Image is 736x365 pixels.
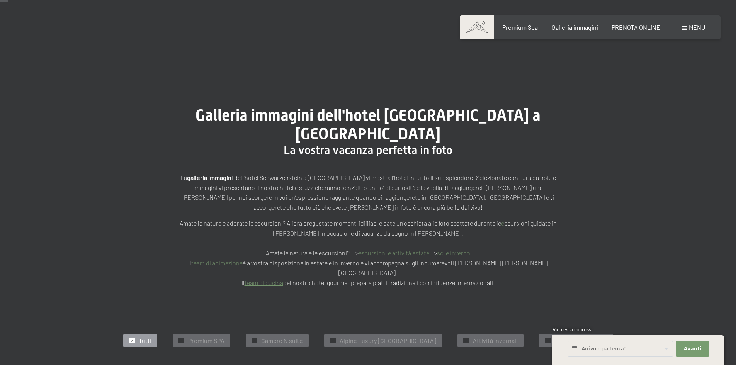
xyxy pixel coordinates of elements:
span: ✓ [253,338,256,343]
span: Menu [689,24,705,31]
span: ✓ [331,338,334,343]
span: Tutti [139,336,151,345]
span: La vostra vacanza perfetta in foto [284,143,452,157]
span: ✓ [464,338,467,343]
span: Attivitá invernali [473,336,518,345]
span: Camere & suite [261,336,303,345]
span: Alpine Luxury [GEOGRAPHIC_DATA] [340,336,436,345]
strong: galleria immagin [187,174,231,181]
span: ✓ [546,338,549,343]
span: Avanti [684,345,701,352]
span: Richiesta express [552,326,591,333]
span: Galleria immagini dell'hotel [GEOGRAPHIC_DATA] a [GEOGRAPHIC_DATA] [195,106,541,143]
span: Premium SPA [188,336,224,345]
span: ✓ [130,338,133,343]
a: Galleria immagini [552,24,598,31]
span: ✓ [180,338,183,343]
a: Premium Spa [502,24,538,31]
a: team di animazione [191,259,243,267]
a: e [501,219,504,227]
a: escursioni e attività estate [359,249,429,256]
a: sci e inverno [437,249,470,256]
a: team di cucina [245,279,283,286]
p: La i dell’hotel Schwarzenstein a [GEOGRAPHIC_DATA] vi mostra l’hotel in tutto il suo splendore. S... [175,173,561,212]
a: PRENOTA ONLINE [612,24,660,31]
button: Avanti [676,341,709,357]
p: Amate la natura e adorate le escursioni? Allora pregustate momenti idilliaci e date un’occhiata a... [175,218,561,287]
